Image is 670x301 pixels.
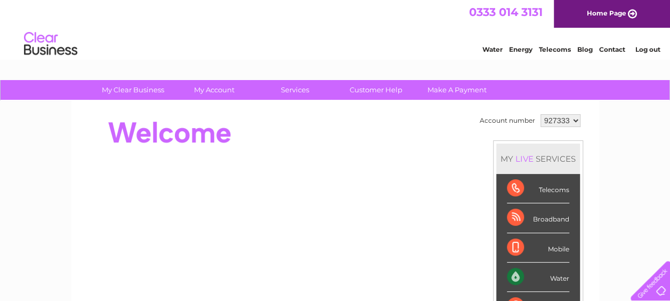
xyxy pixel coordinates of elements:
[23,28,78,60] img: logo.png
[507,233,569,263] div: Mobile
[635,45,660,53] a: Log out
[513,154,536,164] div: LIVE
[482,45,503,53] a: Water
[577,45,593,53] a: Blog
[539,45,571,53] a: Telecoms
[413,80,501,100] a: Make A Payment
[170,80,258,100] a: My Account
[84,6,587,52] div: Clear Business is a trading name of Verastar Limited (registered in [GEOGRAPHIC_DATA] No. 3667643...
[599,45,625,53] a: Contact
[477,112,538,130] td: Account number
[496,144,580,174] div: MY SERVICES
[507,174,569,203] div: Telecoms
[89,80,177,100] a: My Clear Business
[507,263,569,292] div: Water
[469,5,543,19] a: 0333 014 3131
[332,80,420,100] a: Customer Help
[251,80,339,100] a: Services
[507,203,569,233] div: Broadband
[509,45,532,53] a: Energy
